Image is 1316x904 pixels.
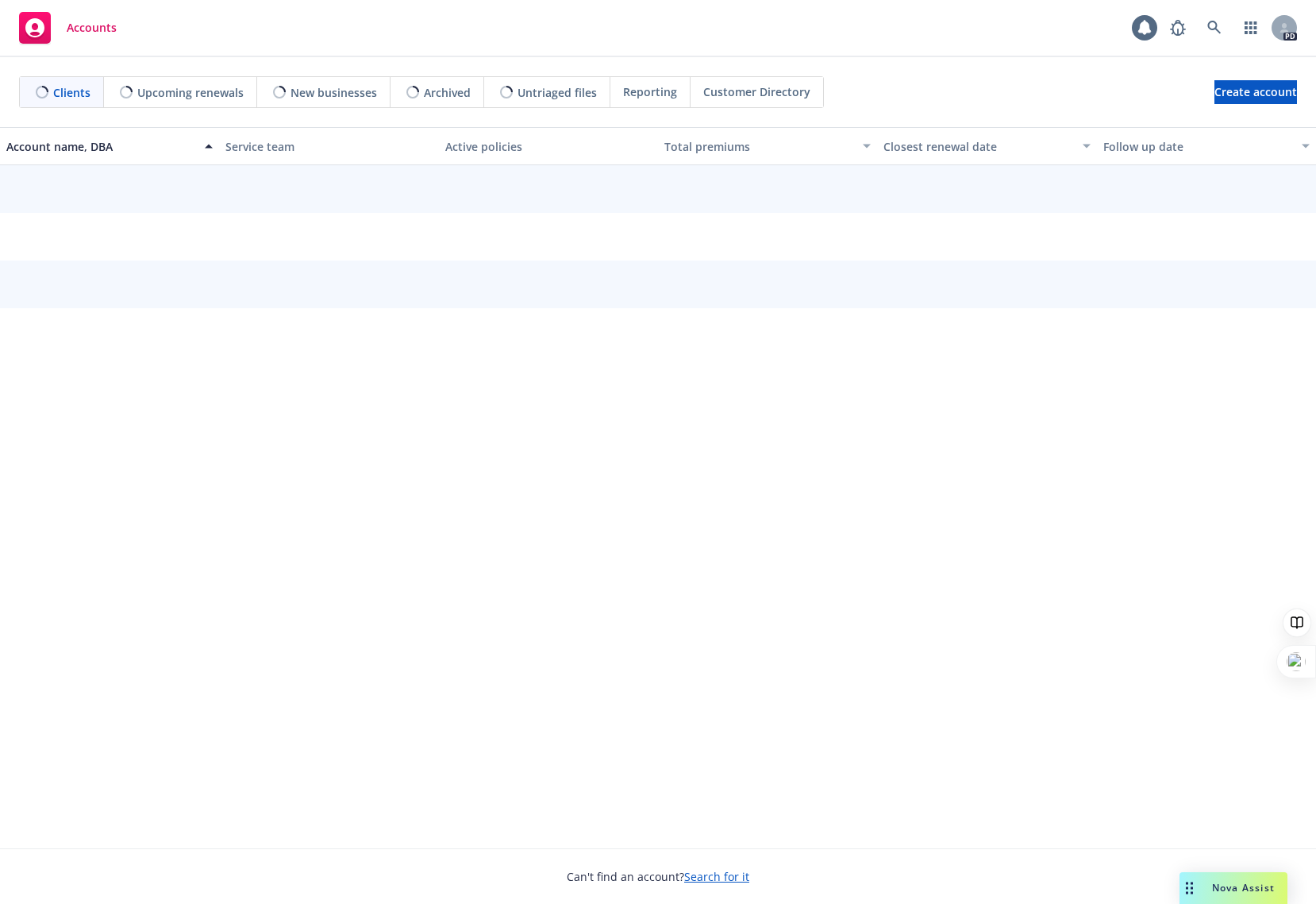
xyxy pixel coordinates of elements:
span: Clients [53,84,90,101]
button: Follow up date [1097,127,1316,165]
a: Search for it [684,869,749,884]
span: Accounts [67,21,117,34]
span: Can't find an account? [567,868,749,885]
span: Untriaged files [518,84,597,101]
button: Total premiums [658,127,877,165]
a: Search [1199,12,1230,44]
a: Accounts [13,6,123,50]
a: Switch app [1235,12,1267,44]
a: Report a Bug [1162,12,1194,44]
span: Archived [424,84,471,101]
div: Total premiums [664,138,853,155]
a: Create account [1214,80,1297,104]
div: Service team [225,138,432,155]
span: Reporting [623,83,677,100]
div: Closest renewal date [883,138,1072,155]
div: Account name, DBA [6,138,195,155]
div: Drag to move [1179,872,1199,904]
button: Nova Assist [1179,872,1287,904]
span: Customer Directory [703,83,810,100]
button: Service team [219,127,438,165]
span: Upcoming renewals [137,84,244,101]
span: New businesses [291,84,377,101]
div: Active policies [445,138,652,155]
button: Active policies [439,127,658,165]
button: Closest renewal date [877,127,1096,165]
span: Create account [1214,77,1297,107]
span: Nova Assist [1212,881,1275,894]
div: Follow up date [1103,138,1292,155]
